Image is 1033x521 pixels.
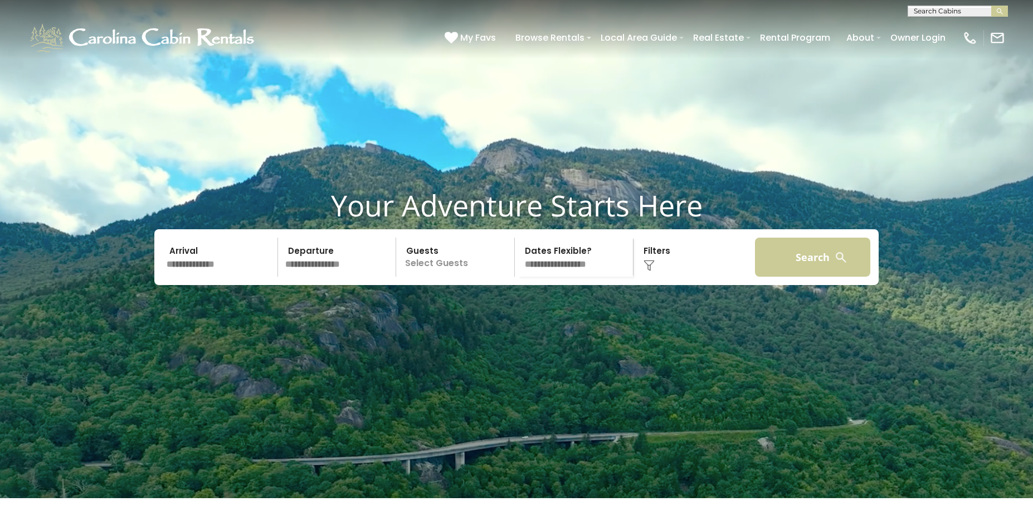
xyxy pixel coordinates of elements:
[834,250,848,264] img: search-regular-white.png
[962,30,978,46] img: phone-regular-white.png
[885,28,951,47] a: Owner Login
[688,28,749,47] a: Real Estate
[755,238,870,277] button: Search
[595,28,683,47] a: Local Area Guide
[399,238,514,277] p: Select Guests
[28,21,259,55] img: White-1-1-2.png
[8,188,1025,223] h1: Your Adventure Starts Here
[754,28,836,47] a: Rental Program
[841,28,880,47] a: About
[510,28,590,47] a: Browse Rentals
[445,31,499,45] a: My Favs
[990,30,1005,46] img: mail-regular-white.png
[644,260,655,271] img: filter--v1.png
[460,31,496,45] span: My Favs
